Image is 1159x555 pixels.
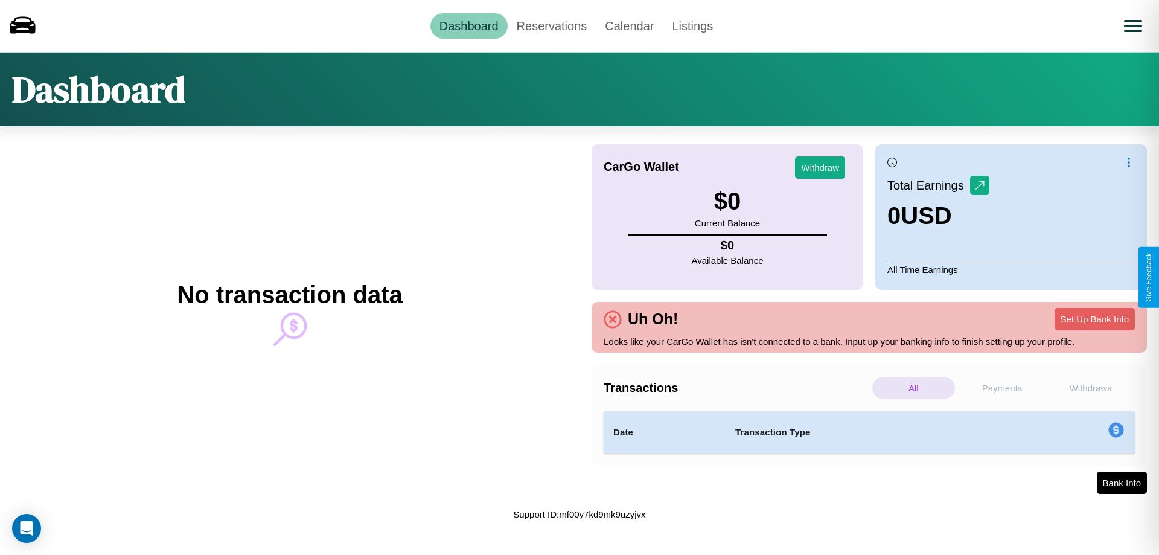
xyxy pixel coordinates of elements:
div: Open Intercom Messenger [12,514,41,543]
p: Payments [961,377,1044,399]
h4: Transactions [604,381,869,395]
p: Looks like your CarGo Wallet has isn't connected to a bank. Input up your banking info to finish ... [604,333,1135,350]
button: Bank Info [1097,472,1147,494]
p: Current Balance [695,215,760,231]
p: Available Balance [692,252,764,269]
a: Dashboard [430,13,508,39]
a: Reservations [508,13,596,39]
p: All Time Earnings [887,261,1135,278]
h4: CarGo Wallet [604,160,679,174]
p: Support ID: mf00y7kd9mk9uzyjvx [513,506,645,522]
h4: $ 0 [692,239,764,252]
h4: Transaction Type [735,425,1009,440]
a: Listings [663,13,722,39]
table: simple table [604,411,1135,454]
div: Give Feedback [1145,253,1153,302]
p: All [872,377,955,399]
h3: $ 0 [695,188,760,215]
button: Open menu [1116,9,1150,43]
button: Set Up Bank Info [1055,308,1135,330]
h3: 0 USD [887,202,989,229]
h2: No transaction data [177,281,402,309]
h1: Dashboard [12,65,185,114]
a: Calendar [596,13,663,39]
h4: Date [613,425,716,440]
h4: Uh Oh! [622,310,684,328]
button: Withdraw [795,156,845,179]
p: Total Earnings [887,175,970,196]
p: Withdraws [1049,377,1132,399]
